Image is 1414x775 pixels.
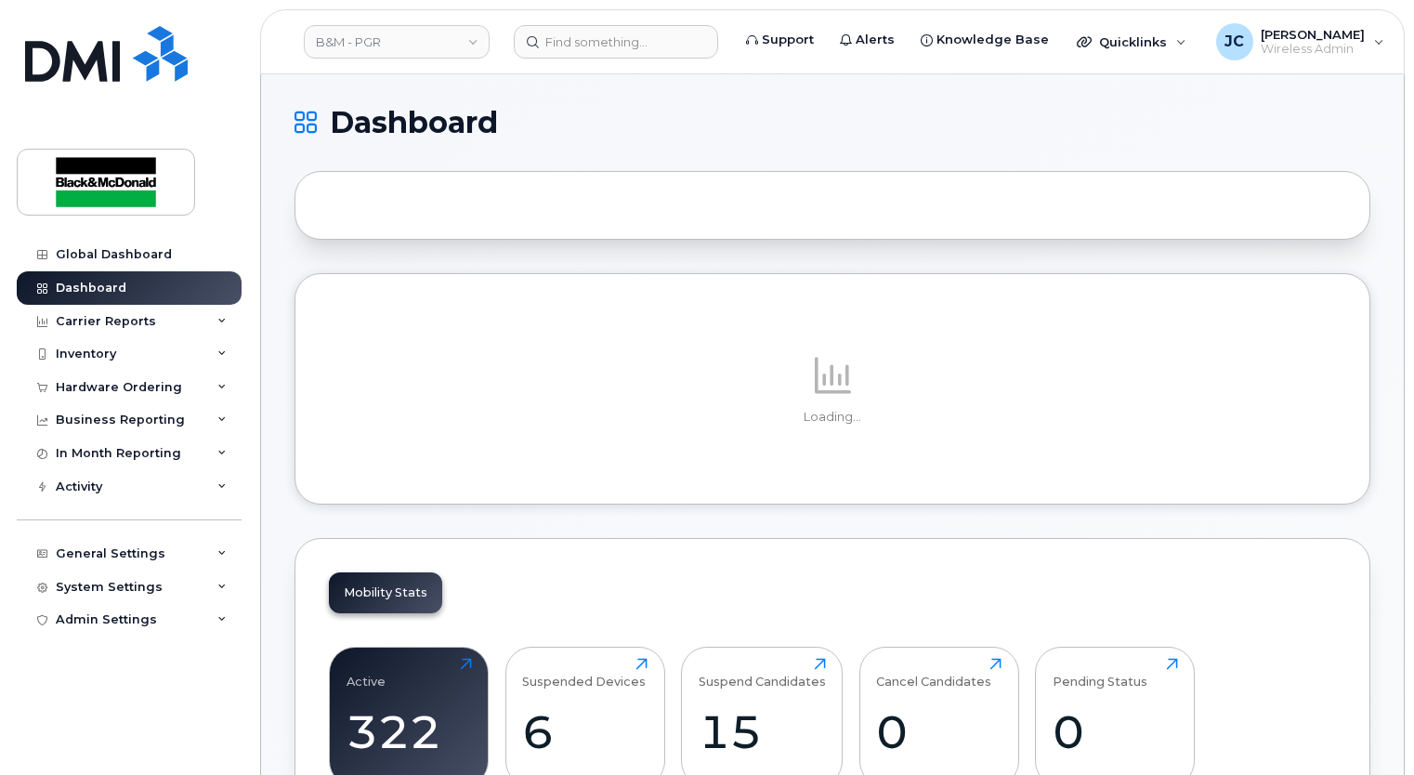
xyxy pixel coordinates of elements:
[522,658,646,689] div: Suspended Devices
[522,704,648,759] div: 6
[347,704,472,759] div: 322
[699,704,826,759] div: 15
[876,658,991,689] div: Cancel Candidates
[699,658,826,689] div: Suspend Candidates
[1053,658,1147,689] div: Pending Status
[876,704,1002,759] div: 0
[1053,704,1178,759] div: 0
[347,658,386,689] div: Active
[330,109,498,137] span: Dashboard
[329,409,1336,426] p: Loading...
